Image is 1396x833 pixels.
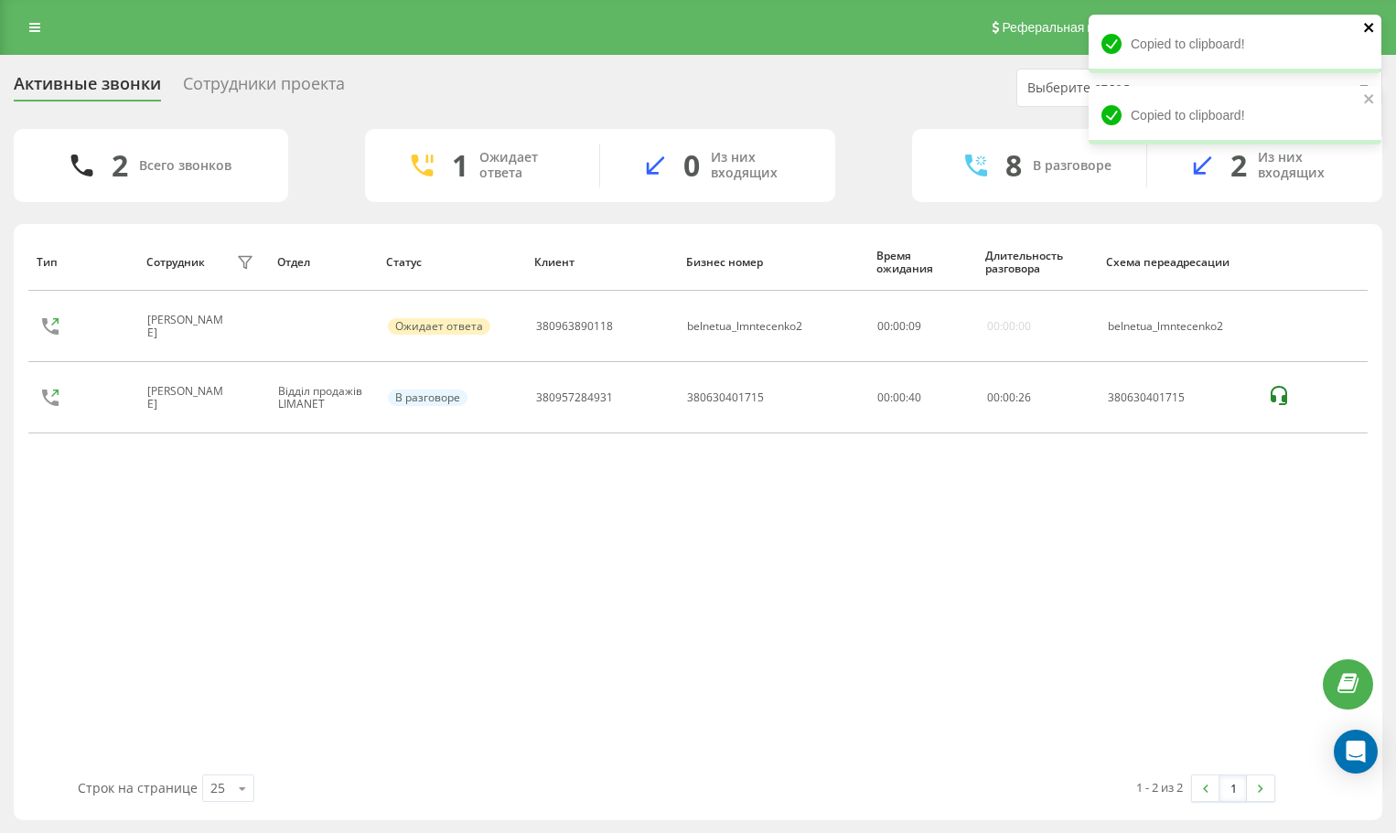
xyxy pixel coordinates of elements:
[1003,390,1015,405] span: 00
[78,779,198,796] span: Строк на странице
[112,148,128,183] div: 2
[893,318,906,334] span: 00
[183,74,345,102] div: Сотрудники проекта
[536,391,613,404] div: 380957284931
[452,148,468,183] div: 1
[1219,775,1247,801] a: 1
[388,318,490,335] div: Ожидает ответа
[1027,80,1246,96] div: Выберите отдел
[686,256,859,269] div: Бизнес номер
[1106,256,1250,269] div: Схема переадресации
[1089,15,1381,73] div: Copied to clipboard!
[985,250,1089,276] div: Длительность разговора
[1334,730,1378,774] div: Open Intercom Messenger
[877,391,966,404] div: 00:00:40
[1089,86,1381,144] div: Copied to clipboard!
[877,318,890,334] span: 00
[386,256,517,269] div: Статус
[139,158,231,174] div: Всего звонков
[37,256,129,269] div: Тип
[14,74,161,102] div: Активные звонки
[908,318,921,334] span: 09
[876,250,969,276] div: Время ожидания
[1258,150,1355,181] div: Из них входящих
[1363,91,1376,109] button: close
[987,320,1031,333] div: 00:00:00
[1108,391,1249,404] div: 380630401715
[1002,20,1152,35] span: Реферальная программа
[534,256,669,269] div: Клиент
[147,385,231,411] div: [PERSON_NAME]
[210,779,225,797] div: 25
[1033,158,1111,174] div: В разговоре
[278,385,367,411] div: Відділ продажів LIMANET
[877,320,921,333] div: : :
[388,390,467,406] div: В разговоре
[146,256,205,269] div: Сотрудник
[687,391,764,404] div: 380630401715
[277,256,370,269] div: Отдел
[536,320,613,333] div: 380963890118
[479,150,572,181] div: Ожидает ответа
[1018,390,1031,405] span: 26
[1005,148,1022,183] div: 8
[1108,320,1249,333] div: belnetua_lmntecenko2
[1363,20,1376,37] button: close
[987,390,1000,405] span: 00
[683,148,700,183] div: 0
[1230,148,1247,183] div: 2
[147,314,231,340] div: [PERSON_NAME]
[1136,778,1183,796] div: 1 - 2 из 2
[711,150,808,181] div: Из них входящих
[687,320,802,333] div: belnetua_lmntecenko2
[987,391,1031,404] div: : :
